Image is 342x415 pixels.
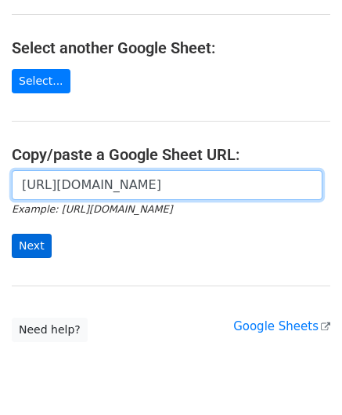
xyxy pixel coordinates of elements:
a: Select... [12,69,70,93]
h4: Copy/paste a Google Sheet URL: [12,145,330,164]
a: Need help? [12,318,88,342]
input: Next [12,234,52,258]
input: Paste your Google Sheet URL here [12,170,322,200]
h4: Select another Google Sheet: [12,38,330,57]
small: Example: [URL][DOMAIN_NAME] [12,203,172,215]
iframe: Chat Widget [264,340,342,415]
a: Google Sheets [233,319,330,333]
